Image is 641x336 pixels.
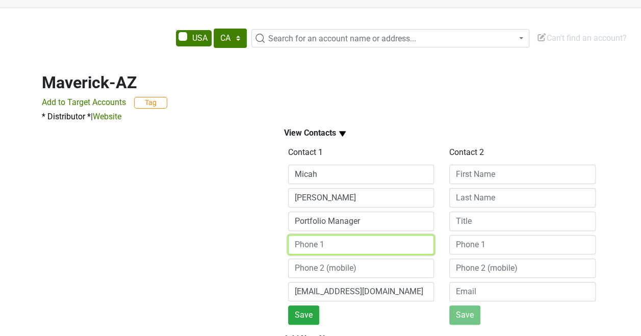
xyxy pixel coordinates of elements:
[449,235,596,254] input: Phone 1
[449,282,596,301] input: Email
[536,33,627,43] span: Can't find an account?
[449,259,596,278] input: Phone 2 (mobile)
[93,112,121,121] a: Website
[284,128,336,138] b: View Contacts
[288,282,434,301] input: Email
[288,235,434,254] input: Phone 1
[449,146,484,159] label: Contact 2
[288,212,434,231] input: Title
[42,111,600,123] p: |
[449,165,596,184] input: First Name
[288,188,434,208] input: Last Name
[134,97,167,109] button: Tag
[42,97,126,107] span: Add to Target Accounts
[268,34,416,43] span: Search for an account name or address...
[449,212,596,231] input: Title
[288,259,434,278] input: Phone 2 (mobile)
[288,305,319,325] button: Save
[288,146,323,159] label: Contact 1
[288,165,434,184] input: First Name
[336,127,349,140] img: arrow_down.svg
[449,188,596,208] input: Last Name
[449,305,480,325] button: Save
[42,73,600,92] h2: Maverick-AZ
[42,112,91,121] a: * Distributor *
[536,32,547,42] img: Edit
